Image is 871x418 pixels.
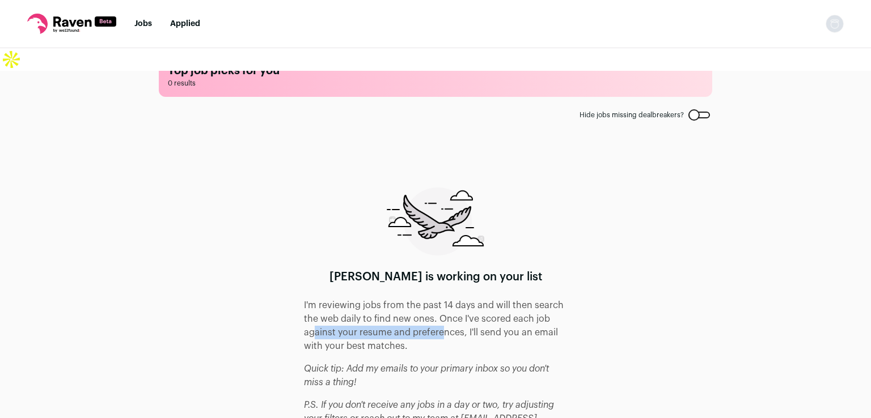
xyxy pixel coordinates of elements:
img: nopic.png [826,15,844,33]
a: Applied [170,20,200,28]
span: 0 results [168,79,703,88]
p: I'm reviewing jobs from the past 14 days and will then search the web daily to find new ones. Onc... [304,298,567,353]
h1: Top job picks for you [168,63,703,79]
img: raven-searching-graphic-988e480d85f2d7ca07d77cea61a0e572c166f105263382683f1c6e04060d3bee.png [387,187,484,255]
i: Quick tip: Add my emails to your primary inbox so you don't miss a thing! [304,364,549,387]
a: Jobs [134,20,152,28]
h1: [PERSON_NAME] is working on your list [329,269,542,285]
span: Hide jobs missing dealbreakers? [580,110,684,120]
button: Open dropdown [826,15,844,33]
